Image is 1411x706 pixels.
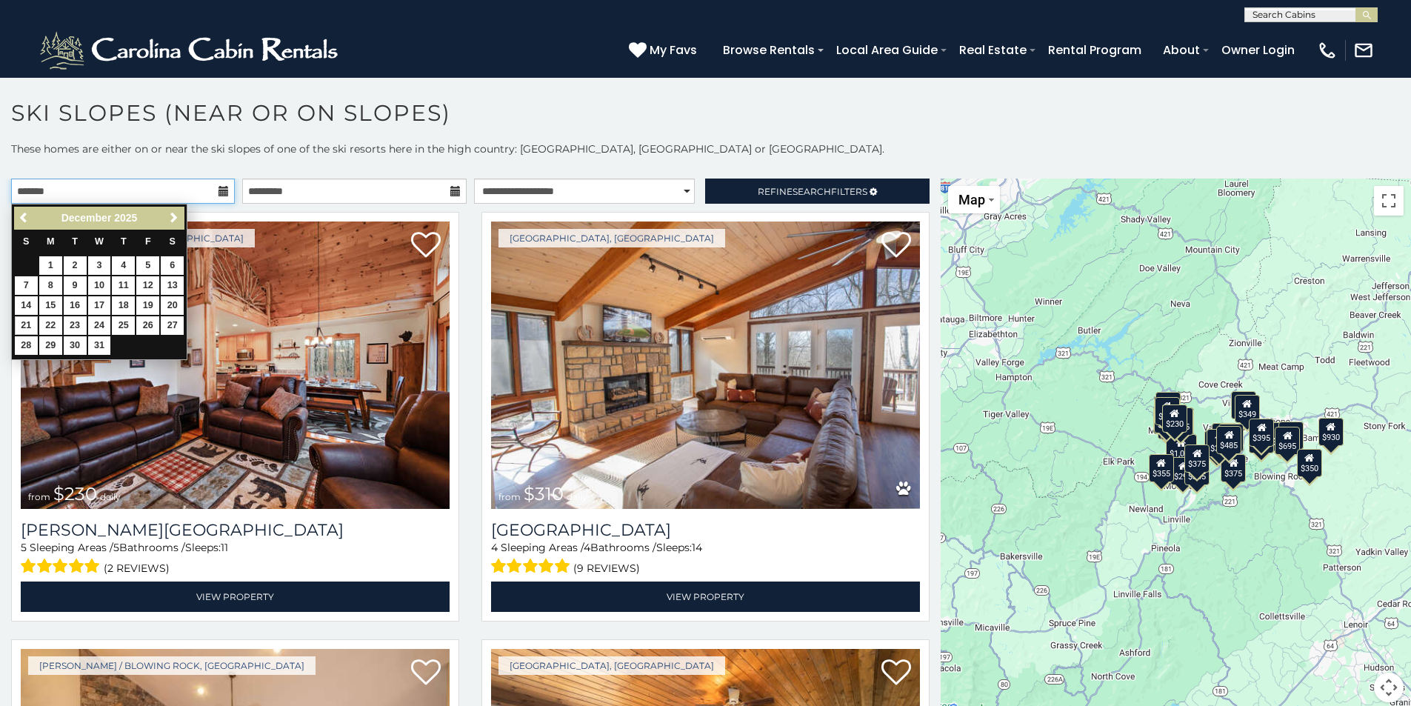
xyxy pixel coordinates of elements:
[1374,186,1404,216] button: Toggle fullscreen view
[15,336,38,355] a: 28
[1171,456,1196,484] div: $290
[1318,417,1344,445] div: $930
[100,491,121,502] span: daily
[161,256,184,275] a: 6
[1278,421,1304,449] div: $380
[95,236,104,247] span: Wednesday
[491,520,920,540] h3: Blue Eagle Lodge
[88,256,111,275] a: 3
[948,186,1000,213] button: Change map style
[1275,426,1301,454] div: $695
[221,541,228,554] span: 11
[104,559,170,578] span: (2 reviews)
[491,222,920,509] a: Blue Eagle Lodge from $310 daily
[53,483,97,504] span: $230
[15,296,38,315] a: 14
[411,658,441,689] a: Add to favorites
[28,491,50,502] span: from
[1041,37,1149,63] a: Rental Program
[1374,673,1404,702] button: Map camera controls
[491,540,920,578] div: Sleeping Areas / Bathrooms / Sleeps:
[1149,454,1174,482] div: $355
[39,256,62,275] a: 1
[1166,433,1197,462] div: $1,095
[39,276,62,295] a: 8
[168,212,180,224] span: Next
[64,336,87,355] a: 30
[491,520,920,540] a: [GEOGRAPHIC_DATA]
[567,491,587,502] span: daily
[584,541,590,554] span: 4
[112,276,135,295] a: 11
[21,520,450,540] a: [PERSON_NAME][GEOGRAPHIC_DATA]
[1297,448,1322,476] div: $350
[88,296,111,315] a: 17
[136,316,159,335] a: 26
[21,222,450,509] a: Rudolph Resort from $230 daily
[705,179,929,204] a: RefineSearchFilters
[524,483,564,504] span: $310
[64,296,87,315] a: 16
[39,316,62,335] a: 22
[164,209,183,227] a: Next
[1250,418,1275,446] div: $395
[21,540,450,578] div: Sleeping Areas / Bathrooms / Sleeps:
[1231,391,1256,419] div: $565
[1155,396,1180,424] div: $310
[114,212,137,224] span: 2025
[1155,37,1207,63] a: About
[113,541,119,554] span: 5
[1185,444,1210,473] div: $375
[715,37,822,63] a: Browse Rentals
[15,276,38,295] a: 7
[88,336,111,355] a: 31
[1221,453,1246,482] div: $375
[573,559,640,578] span: (9 reviews)
[161,296,184,315] a: 20
[498,656,725,675] a: [GEOGRAPHIC_DATA], [GEOGRAPHIC_DATA]
[952,37,1034,63] a: Real Estate
[15,316,38,335] a: 21
[61,212,112,224] span: December
[1204,430,1230,458] div: $400
[1155,405,1180,433] div: $300
[958,192,985,207] span: Map
[23,236,29,247] span: Sunday
[491,541,498,554] span: 4
[64,316,87,335] a: 23
[136,276,159,295] a: 12
[1169,407,1194,435] div: $435
[1207,428,1232,456] div: $325
[39,296,62,315] a: 15
[1162,404,1187,432] div: $230
[112,296,135,315] a: 18
[170,236,176,247] span: Saturday
[88,276,111,295] a: 10
[21,520,450,540] h3: Rudolph Resort
[21,541,27,554] span: 5
[1156,392,1181,420] div: $325
[498,229,725,247] a: [GEOGRAPHIC_DATA], [GEOGRAPHIC_DATA]
[136,296,159,315] a: 19
[28,656,316,675] a: [PERSON_NAME] / Blowing Rock, [GEOGRAPHIC_DATA]
[411,230,441,262] a: Add to favorites
[161,316,184,335] a: 27
[829,37,945,63] a: Local Area Guide
[1217,425,1242,453] div: $485
[145,236,151,247] span: Friday
[37,28,344,73] img: White-1-2.png
[1249,425,1274,453] div: $480
[21,582,450,612] a: View Property
[16,209,34,227] a: Previous
[491,222,920,509] img: Blue Eagle Lodge
[121,236,127,247] span: Thursday
[19,212,30,224] span: Previous
[881,230,911,262] a: Add to favorites
[1317,40,1338,61] img: phone-regular-white.png
[161,276,184,295] a: 13
[88,316,111,335] a: 24
[136,256,159,275] a: 5
[1353,40,1374,61] img: mail-regular-white.png
[64,256,87,275] a: 2
[72,236,78,247] span: Tuesday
